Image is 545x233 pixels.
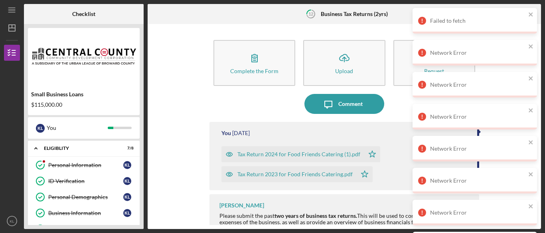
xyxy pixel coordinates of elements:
[31,102,136,108] div: $115,000.00
[44,146,114,151] div: Eligiblity
[528,75,534,83] button: close
[528,171,534,179] button: close
[430,145,526,152] div: Network Error
[304,94,384,114] button: Comment
[528,43,534,51] button: close
[31,91,136,98] div: Small Business Loans
[393,40,475,86] button: Request
[213,40,295,86] button: Complete the Form
[32,173,136,189] a: ID VerificationKL
[219,213,471,225] div: Please submit the past This will be used to confirm the income and expenses of the business, as w...
[338,94,363,114] div: Comment
[10,219,14,223] text: KL
[528,203,534,211] button: close
[303,40,385,86] button: Upload
[4,213,20,229] button: KL
[72,11,95,17] b: Checklist
[237,171,353,177] div: Tax Return 2023 for Food Friends Catering.pdf
[28,32,140,80] img: Product logo
[123,177,131,185] div: K L
[230,68,278,74] div: Complete the Form
[430,50,526,56] div: Network Error
[123,193,131,201] div: K L
[430,82,526,88] div: Network Error
[221,130,231,136] div: You
[32,157,136,173] a: Personal InformationKL
[48,178,123,184] div: ID Verification
[48,162,123,168] div: Personal Information
[32,205,136,221] a: Business InformationKL
[308,11,313,16] tspan: 12
[232,130,250,136] time: 2025-09-24 22:53
[430,177,526,184] div: Network Error
[119,146,134,151] div: 7 / 8
[123,161,131,169] div: K L
[335,68,353,74] div: Upload
[528,11,534,19] button: close
[48,210,123,216] div: Business Information
[430,18,526,24] div: Failed to fetch
[237,151,360,157] div: Tax Return 2024 for Food Friends Catering (1).pdf
[321,11,388,17] b: Business Tax Returns (2yrs)
[47,121,108,135] div: You
[221,146,380,162] button: Tax Return 2024 for Food Friends Catering (1).pdf
[528,107,534,115] button: close
[48,194,123,200] div: Personal Demographics
[219,202,264,209] div: [PERSON_NAME]
[430,209,526,216] div: Network Error
[36,124,45,133] div: K L
[221,166,373,182] button: Tax Return 2023 for Food Friends Catering.pdf
[32,189,136,205] a: Personal DemographicsKL
[274,212,357,219] strong: two years of business tax returns.
[430,114,526,120] div: Network Error
[123,209,131,217] div: K L
[528,139,534,147] button: close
